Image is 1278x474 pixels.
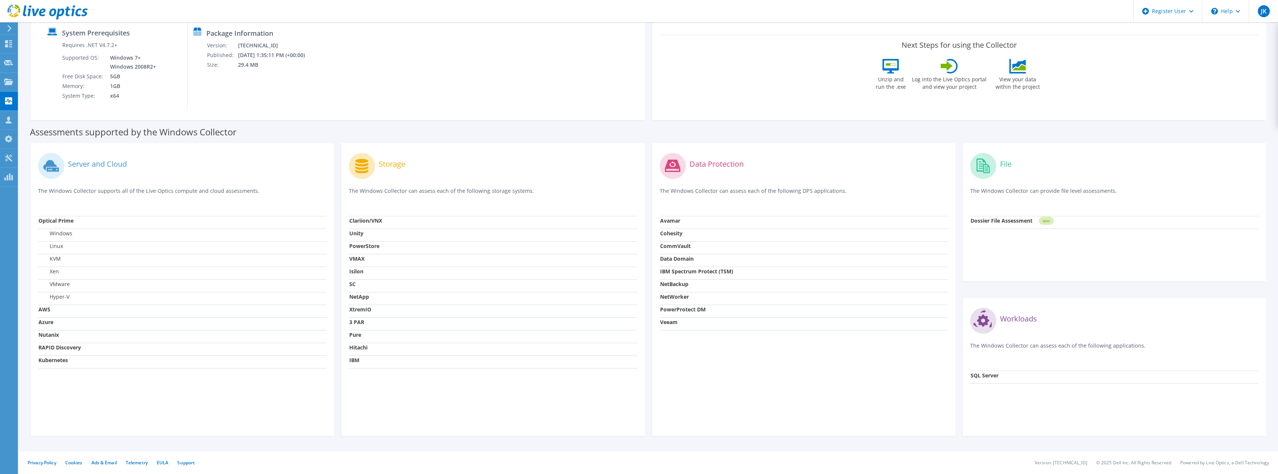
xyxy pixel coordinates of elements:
[660,280,688,288] strong: NetBackup
[912,73,987,91] label: Log into the Live Optics portal and view your project
[660,318,678,326] strong: Veeam
[349,344,368,351] strong: Hitachi
[349,331,361,338] strong: Pure
[1096,459,1171,466] li: © 2025 Dell Inc. All Rights Reserved
[62,72,104,81] td: Free Disk Space:
[349,318,364,326] strong: 3 PAR
[65,459,82,466] a: Cookies
[660,293,689,300] strong: NetWorker
[104,53,157,72] td: Windows 7+ Windows 2008R2+
[349,230,363,237] strong: Unity
[349,255,365,262] strong: VMAX
[379,160,405,168] label: Storage
[62,41,117,49] label: Requires .NET V4.7.2+
[971,372,999,379] strong: SQL Server
[970,187,1259,202] p: The Windows Collector can provide file level assessments.
[38,280,70,288] label: VMware
[38,331,59,338] strong: Nutanix
[1043,219,1050,223] tspan: NEW!
[62,81,104,91] td: Memory:
[68,160,127,168] label: Server and Cloud
[157,459,168,466] a: EULA
[874,73,908,91] label: Unzip and run the .exe
[349,268,363,275] strong: Isilon
[238,60,315,70] td: 29.4 MB
[104,91,157,101] td: x64
[28,459,56,466] a: Privacy Policy
[660,268,733,275] strong: IBM Spectrum Protect (TSM)
[902,41,1017,50] label: Next Steps for using the Collector
[104,81,157,91] td: 1GB
[660,217,680,224] strong: Avamar
[91,459,117,466] a: Ads & Email
[1180,459,1269,466] li: Powered by Live Optics, a Dell Technology
[690,160,744,168] label: Data Protection
[38,344,81,351] strong: RAPID Discovery
[349,187,637,202] p: The Windows Collector can assess each of the following storage systems.
[38,268,59,275] label: Xen
[660,255,694,262] strong: Data Domain
[660,242,691,249] strong: CommVault
[991,73,1044,91] label: View your data within the project
[38,293,69,301] label: Hyper-V
[349,217,382,224] strong: Clariion/VNX
[62,53,104,72] td: Supported OS:
[62,91,104,101] td: System Type:
[349,357,359,364] strong: IBM
[207,60,238,70] td: Size:
[126,459,148,466] a: Telemetry
[349,293,369,300] strong: NetApp
[1000,315,1037,323] label: Workloads
[1035,459,1087,466] li: Version: [TECHNICAL_ID]
[38,306,50,313] strong: AWS
[349,280,356,288] strong: SC
[1000,160,1012,168] label: File
[207,41,238,50] td: Version:
[206,29,273,37] label: Package Information
[38,318,53,326] strong: Azure
[38,230,72,237] label: Windows
[660,187,948,202] p: The Windows Collector can assess each of the following DPS applications.
[349,306,371,313] strong: XtremIO
[1211,8,1218,15] svg: \n
[349,242,379,249] strong: PowerStore
[177,459,195,466] a: Support
[238,50,315,60] td: [DATE] 1:35:11 PM (+00:00)
[104,72,157,81] td: 5GB
[660,230,682,237] strong: Cohesity
[38,242,63,250] label: Linux
[62,29,130,37] label: System Prerequisites
[1258,5,1270,17] span: JK
[238,41,315,50] td: [TECHNICAL_ID]
[38,187,326,202] p: The Windows Collector supports all of the Live Optics compute and cloud assessments.
[970,342,1259,357] p: The Windows Collector can assess each of the following applications.
[30,128,237,136] label: Assessments supported by the Windows Collector
[38,217,74,224] strong: Optical Prime
[207,50,238,60] td: Published:
[971,217,1032,224] strong: Dossier File Assessment
[38,357,68,364] strong: Kubernetes
[38,255,61,263] label: KVM
[660,306,706,313] strong: PowerProtect DM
